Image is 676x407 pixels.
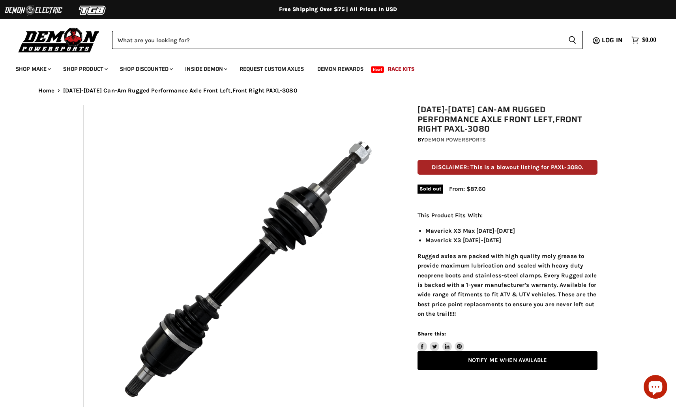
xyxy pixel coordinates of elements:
[63,3,122,18] img: TGB Logo 2
[418,105,597,134] h1: [DATE]-[DATE] Can-Am Rugged Performance Axle Front Left,Front Right PAXL-3080
[112,31,583,49] form: Product
[179,61,232,77] a: Inside Demon
[425,226,597,236] li: Maverick X3 Max [DATE]-[DATE]
[641,375,670,401] inbox-online-store-chat: Shopify online store chat
[38,87,55,94] a: Home
[642,36,656,44] span: $0.00
[10,58,654,77] ul: Main menu
[22,87,654,94] nav: Breadcrumbs
[418,331,446,337] span: Share this:
[424,136,486,143] a: Demon Powersports
[627,34,660,46] a: $0.00
[425,236,597,245] li: Maverick X3 [DATE]-[DATE]
[562,31,583,49] button: Search
[418,185,443,193] span: Sold out
[382,61,420,77] a: Race Kits
[4,3,63,18] img: Demon Electric Logo 2
[418,136,597,144] div: by
[449,185,485,192] span: From: $87.60
[311,61,369,77] a: Demon Rewards
[418,211,597,220] p: This Product Fits With:
[16,26,102,54] img: Demon Powersports
[418,330,464,351] aside: Share this:
[22,6,654,13] div: Free Shipping Over $75 | All Prices In USD
[418,211,597,319] div: Rugged axles are packed with high quality moly grease to provide maximum lubrication and sealed w...
[114,61,178,77] a: Shop Discounted
[371,66,384,73] span: New!
[598,37,627,44] a: Log in
[112,31,562,49] input: Search
[57,61,112,77] a: Shop Product
[234,61,310,77] a: Request Custom Axles
[63,87,297,94] span: [DATE]-[DATE] Can-Am Rugged Performance Axle Front Left,Front Right PAXL-3080
[418,351,597,370] a: Notify Me When Available
[602,35,623,45] span: Log in
[10,61,56,77] a: Shop Make
[418,160,597,175] p: DISCLAIMER: This is a blowout listing for PAXL-3080.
